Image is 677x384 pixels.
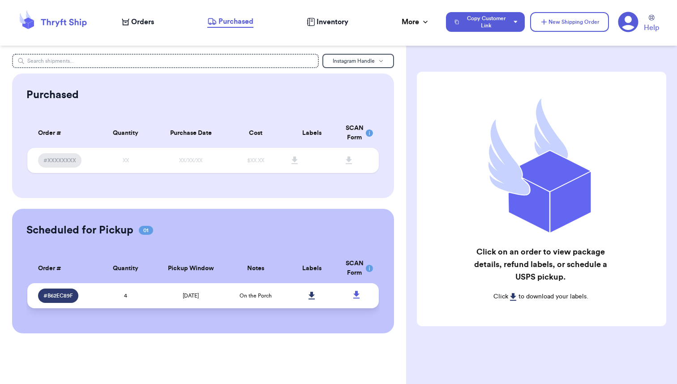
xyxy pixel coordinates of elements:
[247,158,264,163] span: $XX.XX
[98,118,154,148] th: Quantity
[12,54,319,68] input: Search shipments...
[154,254,228,283] th: Pickup Window
[530,12,609,32] button: New Shipping Order
[26,88,79,102] h2: Purchased
[471,292,610,301] p: Click to download your labels.
[333,58,375,64] span: Instagram Handle
[207,16,253,28] a: Purchased
[43,157,76,164] span: #XXXXXXXX
[228,254,284,283] th: Notes
[219,16,253,27] span: Purchased
[124,293,127,298] span: 4
[183,293,199,298] span: [DATE]
[122,17,154,27] a: Orders
[346,259,368,278] div: SCAN Form
[240,293,272,298] span: On the Porch
[402,17,430,27] div: More
[131,17,154,27] span: Orders
[154,118,228,148] th: Purchase Date
[27,254,98,283] th: Order #
[471,246,610,283] h2: Click on an order to view package details, refund labels, or schedule a USPS pickup.
[644,22,659,33] span: Help
[284,254,340,283] th: Labels
[123,158,129,163] span: XX
[284,118,340,148] th: Labels
[322,54,394,68] button: Instagram Handle
[644,15,659,33] a: Help
[98,254,154,283] th: Quantity
[139,226,153,235] span: 01
[26,223,133,237] h2: Scheduled for Pickup
[307,17,348,27] a: Inventory
[446,12,525,32] button: Copy Customer Link
[43,292,73,299] span: # B62EC89F
[228,118,284,148] th: Cost
[27,118,98,148] th: Order #
[346,124,368,142] div: SCAN Form
[179,158,202,163] span: XX/XX/XX
[317,17,348,27] span: Inventory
